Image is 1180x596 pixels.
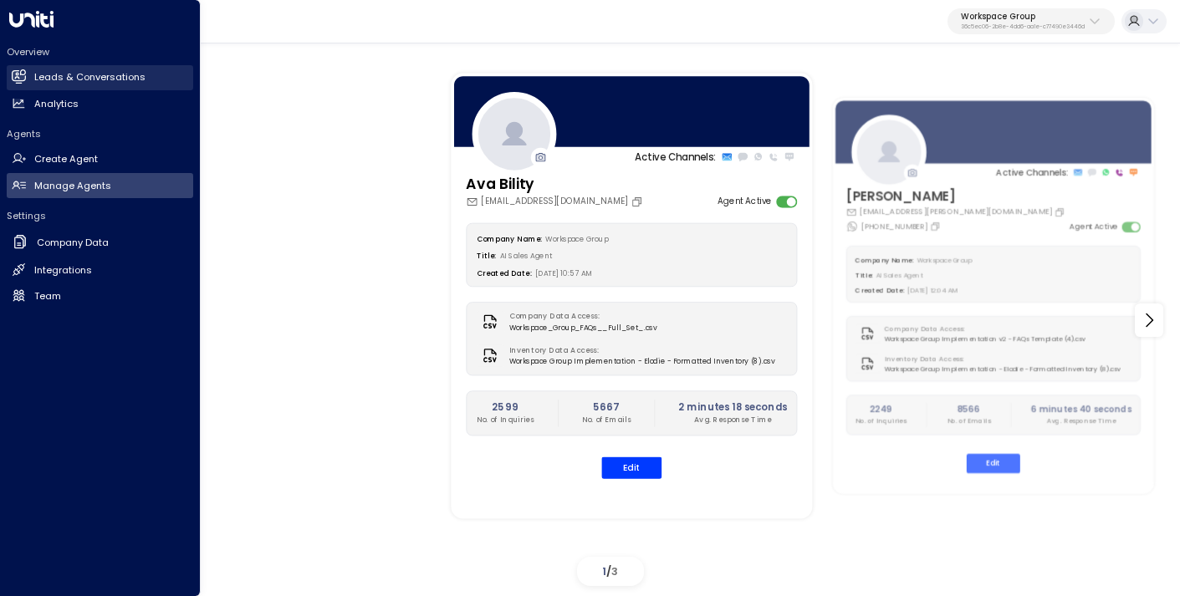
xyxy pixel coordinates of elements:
p: No. of Inquiries [855,416,906,426]
div: [PHONE_NUMBER] [845,221,942,232]
button: Workspace Group36c5ec06-2b8e-4dd6-aa1e-c77490e3446d [948,8,1115,35]
span: 1 [602,564,606,578]
span: Workspace Group [917,256,972,264]
h2: Company Data [37,236,109,250]
h2: 2 minutes 18 seconds [678,400,787,414]
p: Active Channels: [996,166,1068,178]
label: Agent Active [718,196,772,208]
p: Avg. Response Time [1030,416,1131,426]
button: Edit [966,453,1019,472]
h2: Leads & Conversations [34,70,146,84]
label: Inventory Data Access: [884,354,1115,364]
a: Create Agent [7,147,193,172]
a: Team [7,283,193,308]
p: No. of Emails [582,415,631,425]
span: AI Sales Agent [876,271,922,279]
span: Workspace_Group_FAQs__Full_Set_.csv [509,322,656,333]
h2: 5667 [582,400,631,414]
p: No. of Inquiries [477,415,534,425]
div: [EMAIL_ADDRESS][DOMAIN_NAME] [466,196,646,208]
h2: Agents [7,127,193,140]
button: Copy [631,196,646,207]
span: 3 [611,564,618,578]
label: Agent Active [1070,222,1118,232]
label: Title: [855,271,872,279]
span: [DATE] 12:04 AM [907,285,958,293]
h2: 8566 [947,403,990,415]
h2: Create Agent [34,152,98,166]
h3: [PERSON_NAME] [845,187,1067,206]
div: [EMAIL_ADDRESS][PERSON_NAME][DOMAIN_NAME] [845,206,1067,217]
label: Company Data Access: [509,311,651,322]
h2: Settings [7,209,193,222]
h2: Overview [7,45,193,59]
h3: Ava Bility [466,174,646,196]
label: Company Data Access: [884,324,1080,334]
h2: Integrations [34,263,92,278]
span: Workspace Group Implementation - Elodie - Formatted Inventory (8).csv [509,356,775,367]
p: Active Channels: [635,150,716,164]
button: Copy [1054,206,1067,217]
span: [DATE] 10:57 AM [535,267,592,278]
span: Workspace Group Implementation - Elodie - Formatted Inventory (8).csv [884,364,1120,374]
a: Company Data [7,229,193,257]
a: Integrations [7,257,193,283]
span: Workspace Group Implementation v2 - FAQs Template (4).csv [884,334,1085,344]
label: Created Date: [477,267,532,278]
a: Analytics [7,91,193,116]
h2: Team [34,289,61,303]
label: Created Date: [855,285,903,293]
a: Manage Agents [7,173,193,198]
a: Leads & Conversations [7,65,193,90]
label: Company Name: [477,234,542,244]
h2: 2249 [855,403,906,415]
label: Inventory Data Access: [509,345,769,356]
button: Edit [601,456,662,478]
p: No. of Emails [947,416,990,426]
p: Avg. Response Time [678,415,787,425]
p: Workspace Group [961,12,1085,22]
span: AI Sales Agent [500,251,553,261]
label: Company Name: [855,256,913,264]
h2: Analytics [34,97,79,111]
p: 36c5ec06-2b8e-4dd6-aa1e-c77490e3446d [961,23,1085,30]
h2: 2599 [477,400,534,414]
div: / [577,557,644,586]
h2: Manage Agents [34,179,111,193]
button: Copy [929,221,942,232]
h2: 6 minutes 40 seconds [1030,403,1131,415]
label: Title: [477,251,496,261]
span: Workspace Group [545,234,608,244]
